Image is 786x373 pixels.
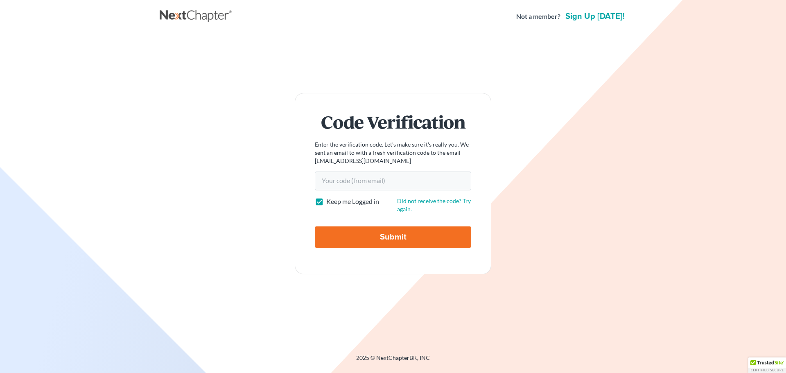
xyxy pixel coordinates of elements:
[315,113,471,131] h1: Code Verification
[160,354,626,368] div: 2025 © NextChapterBK, INC
[326,197,379,206] label: Keep me Logged in
[315,140,471,165] p: Enter the verification code. Let's make sure it's really you. We sent an email to with a fresh ve...
[315,226,471,248] input: Submit
[315,172,471,190] input: Your code (from email)
[564,12,626,20] a: Sign up [DATE]!
[397,197,471,212] a: Did not receive the code? Try again.
[748,357,786,373] div: TrustedSite Certified
[516,12,560,21] strong: Not a member?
